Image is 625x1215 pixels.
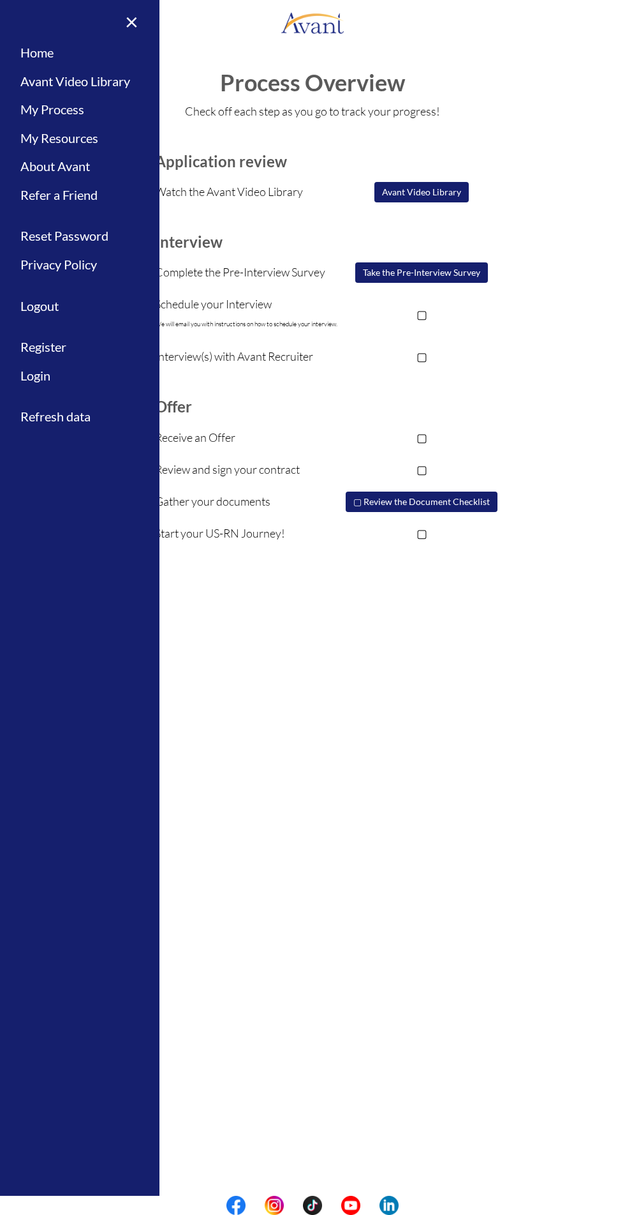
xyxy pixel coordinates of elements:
[155,428,341,446] p: Receive an Offer
[13,102,612,120] p: Check off each step as you go to track your progress!
[155,347,341,365] p: Interview(s) with Avant Recruiter
[379,1196,399,1215] img: li.png
[346,492,497,512] button: ▢ Review the Document Checklist
[155,295,341,333] p: Schedule your Interview
[155,524,341,542] p: Start your US-RN Journey!
[155,492,341,510] p: Gather your documents
[341,305,503,323] p: ▢
[246,1196,265,1215] img: blank.png
[155,460,341,478] p: Review and sign your contract
[281,3,344,42] img: logo.png
[155,183,341,200] p: Watch the Avant Video Library
[303,1196,322,1215] img: tt.png
[341,460,503,478] p: ▢
[226,1196,246,1215] img: fb.png
[341,524,503,542] p: ▢
[374,182,469,202] button: Avant Video Library
[360,1196,379,1215] img: blank.png
[341,1196,360,1215] img: yt.png
[341,347,503,365] p: ▢
[155,232,223,251] b: Interview
[341,428,503,446] p: ▢
[322,1196,341,1215] img: blank.png
[265,1196,284,1215] img: in.png
[13,70,612,96] h1: Process Overview
[155,397,192,416] b: Offer
[355,262,488,283] button: Take the Pre-Interview Survey
[155,263,341,281] p: Complete the Pre-Interview Survey
[155,152,287,170] b: Application review
[155,320,337,328] font: We will email you with instructions on how to schedule your interview.
[284,1196,303,1215] img: blank.png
